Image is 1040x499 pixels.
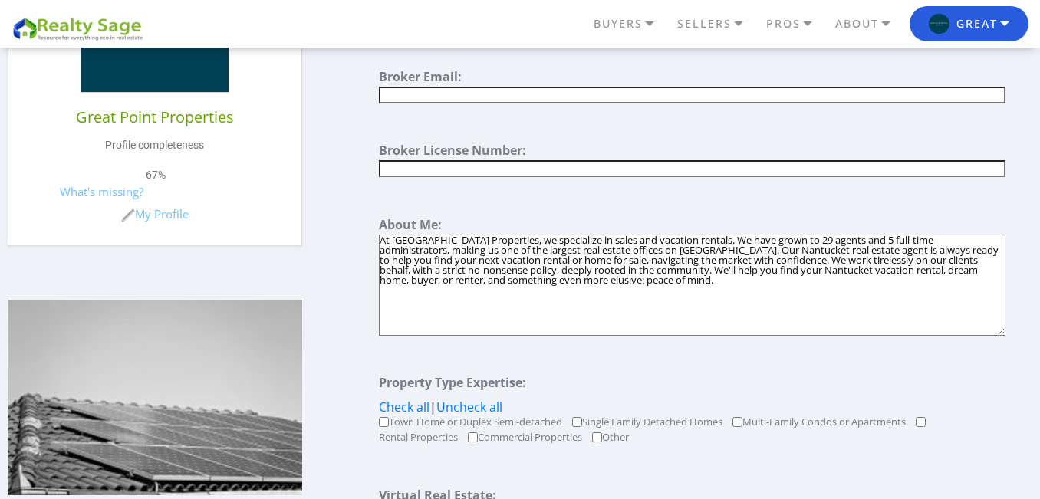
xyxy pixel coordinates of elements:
[436,399,502,415] a: Uncheck all
[146,168,166,183] span: 67%
[379,401,1005,413] div: |
[389,417,562,427] label: Town Home or Duplex Semi-detached
[602,432,629,442] label: Other
[379,71,1005,87] div: Broker Email:
[673,11,762,37] a: SELLERS
[121,206,189,222] a: My Profile
[582,417,722,427] label: Single Family Detached Homes
[31,108,278,126] h6: Great Point Properties
[60,184,143,199] a: What's missing?
[31,138,278,153] p: Profile completeness
[379,144,1005,160] div: Broker License Number:
[762,11,831,37] a: PROS
[379,376,1005,417] div: Property Type Expertise:
[929,14,949,34] img: RS user logo
[379,399,429,415] a: Check all
[831,11,910,37] a: ABOUT
[478,432,582,442] label: Commercial Properties
[590,11,673,37] a: BUYERS
[379,432,458,442] label: Rental Properties
[12,15,150,42] img: REALTY SAGE
[379,218,1005,235] div: About Me:
[742,417,906,427] label: Multi-Family Condos or Apartments
[910,6,1028,42] button: RS user logo Great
